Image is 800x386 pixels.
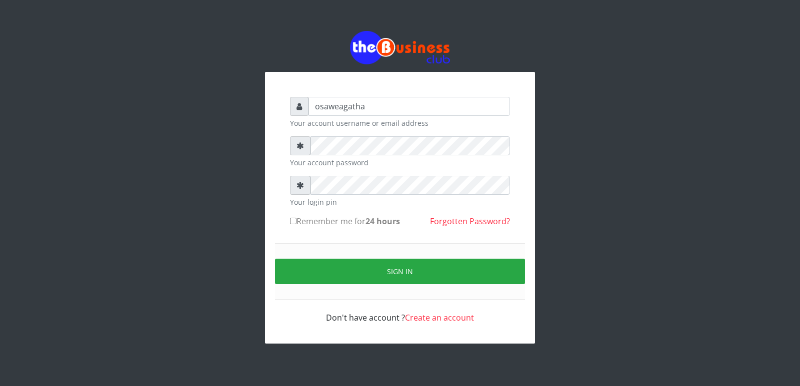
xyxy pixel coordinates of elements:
[290,215,400,227] label: Remember me for
[290,218,296,224] input: Remember me for24 hours
[405,312,474,323] a: Create an account
[308,97,510,116] input: Username or email address
[430,216,510,227] a: Forgotten Password?
[290,300,510,324] div: Don't have account ?
[275,259,525,284] button: Sign in
[365,216,400,227] b: 24 hours
[290,157,510,168] small: Your account password
[290,197,510,207] small: Your login pin
[290,118,510,128] small: Your account username or email address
